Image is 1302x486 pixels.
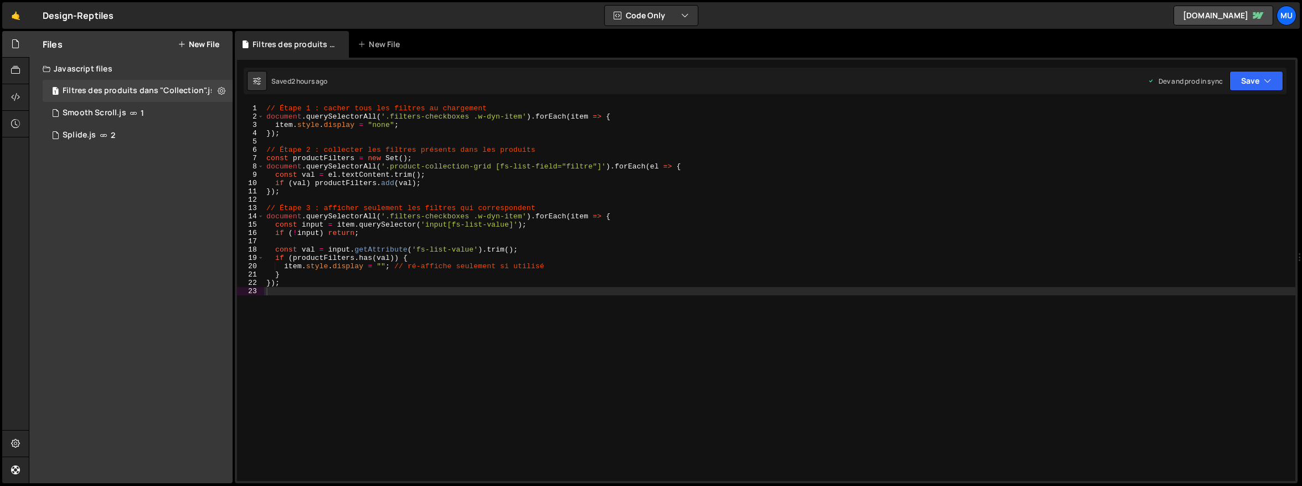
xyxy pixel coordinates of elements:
[237,245,264,254] div: 18
[2,2,29,29] a: 🤙
[237,112,264,121] div: 2
[1174,6,1273,25] a: [DOMAIN_NAME]
[63,130,96,140] div: Splide.js
[52,88,59,96] span: 1
[237,187,264,196] div: 11
[141,109,144,117] span: 1
[111,131,115,140] span: 2
[237,204,264,212] div: 13
[358,39,404,50] div: New File
[237,270,264,279] div: 21
[43,102,233,124] div: 16910/46296.js
[605,6,698,25] button: Code Only
[1147,76,1223,86] div: Dev and prod in sync
[237,287,264,295] div: 23
[43,38,63,50] h2: Files
[237,262,264,270] div: 20
[237,137,264,146] div: 5
[237,229,264,237] div: 16
[43,9,114,22] div: Design-Reptiles
[253,39,336,50] div: Filtres des produits dans "Collection".js
[237,146,264,154] div: 6
[237,162,264,171] div: 8
[237,279,264,287] div: 22
[291,76,328,86] div: 2 hours ago
[1277,6,1296,25] a: Mu
[43,124,233,146] div: 16910/46295.js
[237,121,264,129] div: 3
[237,254,264,262] div: 19
[237,221,264,229] div: 15
[1229,71,1283,91] button: Save
[237,179,264,187] div: 10
[43,80,236,102] div: Filtres des produits dans "Collection".js
[178,40,219,49] button: New File
[63,86,215,96] div: Filtres des produits dans "Collection".js
[237,196,264,204] div: 12
[237,171,264,179] div: 9
[237,212,264,221] div: 14
[29,58,233,80] div: Javascript files
[237,154,264,162] div: 7
[237,129,264,137] div: 4
[237,104,264,112] div: 1
[237,237,264,245] div: 17
[271,76,328,86] div: Saved
[63,108,126,118] div: Smooth Scroll.js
